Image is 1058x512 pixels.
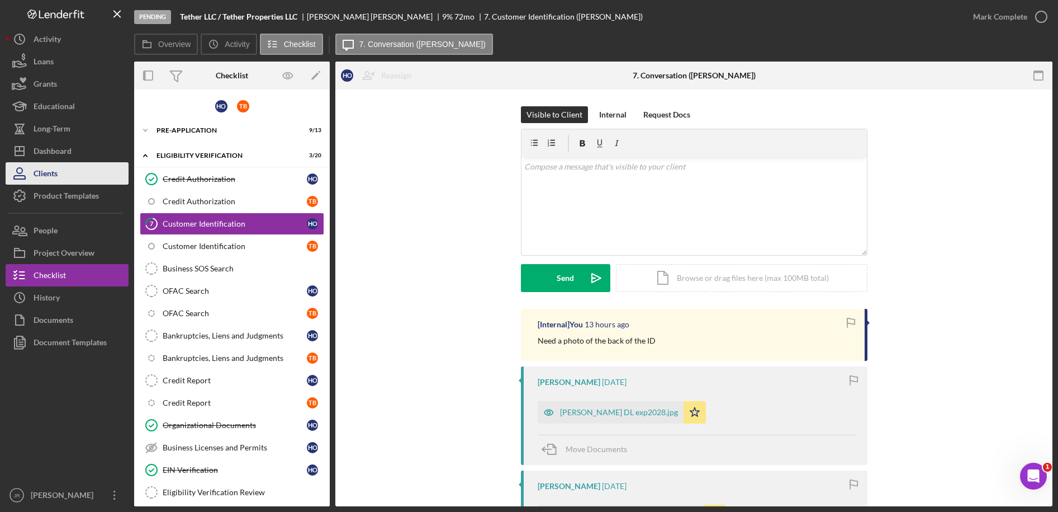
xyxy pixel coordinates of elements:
[301,152,321,159] div: 3 / 20
[140,280,324,302] a: OFAC SearchHO
[34,264,66,289] div: Checklist
[307,442,318,453] div: H O
[140,459,324,481] a: EIN VerificationHO
[307,241,318,252] div: T B
[633,71,756,80] div: 7. Conversation ([PERSON_NAME])
[307,285,318,297] div: H O
[538,320,583,329] div: [Internal] You
[140,302,324,325] a: OFAC SearchTB
[6,242,129,264] button: Project Overview
[140,168,324,190] a: Credit AuthorizationHO
[301,127,321,134] div: 9 / 13
[140,436,324,459] a: Business Licenses and PermitsHO
[284,40,316,49] label: Checklist
[140,257,324,280] a: Business SOS Search
[566,444,627,454] span: Move Documents
[34,309,73,334] div: Documents
[454,12,475,21] div: 72 mo
[34,219,58,245] div: People
[307,353,318,364] div: T B
[359,40,486,49] label: 7. Conversation ([PERSON_NAME])
[6,50,129,73] a: Loans
[163,309,307,318] div: OFAC Search
[163,264,324,273] div: Business SOS Search
[180,12,297,21] b: Tether LLC / Tether Properties LLC
[599,106,627,123] div: Internal
[34,140,72,165] div: Dashboard
[6,162,129,185] button: Clients
[140,481,324,504] a: Eligibility Verification Review
[6,118,129,140] button: Long-Term
[6,219,129,242] button: People
[140,369,324,392] a: Credit ReportHO
[6,264,129,286] button: Checklist
[307,196,318,207] div: T B
[163,421,307,430] div: Organizational Documents
[28,484,101,509] div: [PERSON_NAME]
[140,235,324,257] a: Customer IdentificationTB
[538,378,600,387] div: [PERSON_NAME]
[6,73,129,95] button: Grants
[6,309,129,331] button: Documents
[237,100,249,112] div: T B
[557,264,574,292] div: Send
[201,34,257,55] button: Activity
[163,488,324,497] div: Eligibility Verification Review
[163,398,307,407] div: Credit Report
[156,152,293,159] div: Eligibility Verification
[34,331,107,356] div: Document Templates
[34,185,99,210] div: Product Templates
[602,378,627,387] time: 2025-09-26 15:26
[538,482,600,491] div: [PERSON_NAME]
[307,330,318,341] div: H O
[140,392,324,414] a: Credit ReportTB
[1043,463,1052,472] span: 1
[602,482,627,491] time: 2025-09-26 15:22
[6,95,129,118] a: Educational
[307,218,318,229] div: H O
[140,325,324,347] a: Bankruptcies, Liens and JudgmentsHO
[6,140,129,162] button: Dashboard
[643,106,690,123] div: Request Docs
[13,492,20,499] text: JR
[163,354,307,363] div: Bankruptcies, Liens and Judgments
[140,347,324,369] a: Bankruptcies, Liens and JudgmentsTB
[307,375,318,386] div: H O
[585,320,629,329] time: 2025-10-07 14:39
[1020,463,1047,490] iframe: Intercom live chat
[215,100,227,112] div: H O
[163,466,307,475] div: EIN Verification
[163,219,307,228] div: Customer Identification
[34,242,94,267] div: Project Overview
[260,34,323,55] button: Checklist
[442,12,453,21] div: 9 %
[6,331,129,354] button: Document Templates
[163,443,307,452] div: Business Licenses and Permits
[307,308,318,319] div: T B
[560,408,678,417] div: [PERSON_NAME] DL exp2028.jpg
[973,6,1027,28] div: Mark Complete
[34,162,58,187] div: Clients
[521,264,610,292] button: Send
[962,6,1052,28] button: Mark Complete
[6,484,129,506] button: JR[PERSON_NAME]
[134,10,171,24] div: Pending
[307,464,318,476] div: H O
[34,118,70,143] div: Long-Term
[538,401,706,424] button: [PERSON_NAME] DL exp2028.jpg
[34,73,57,98] div: Grants
[34,286,60,312] div: History
[163,331,307,340] div: Bankruptcies, Liens and Judgments
[134,34,198,55] button: Overview
[484,12,643,21] div: 7. Customer Identification ([PERSON_NAME])
[6,286,129,309] a: History
[594,106,632,123] button: Internal
[156,127,293,134] div: Pre-Application
[34,95,75,120] div: Educational
[307,12,442,21] div: [PERSON_NAME] [PERSON_NAME]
